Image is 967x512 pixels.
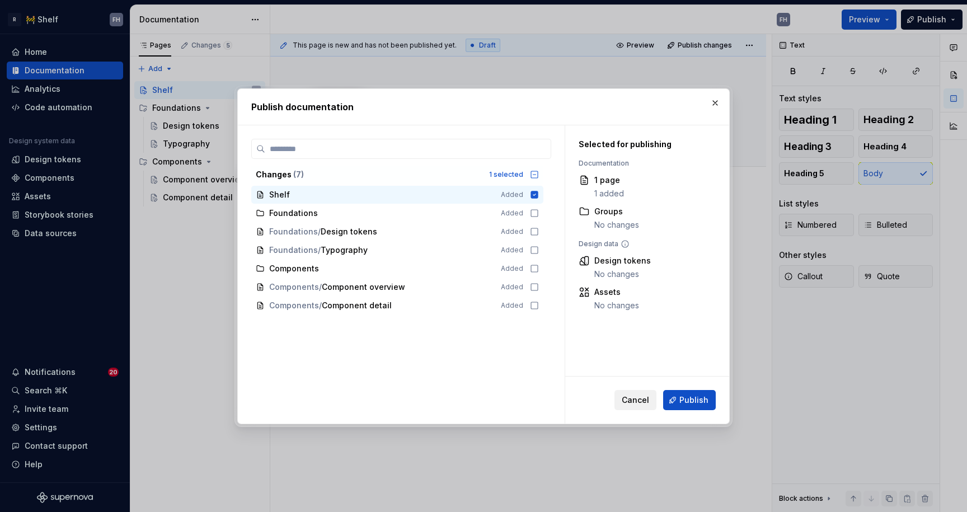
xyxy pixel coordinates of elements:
[269,245,318,256] span: Foundations
[318,226,321,237] span: /
[256,169,482,180] div: Changes
[594,188,624,199] div: 1 added
[594,269,651,280] div: No changes
[501,301,523,310] span: Added
[679,394,708,406] span: Publish
[322,300,392,311] span: Component detail
[319,281,322,293] span: /
[293,170,304,179] span: ( 7 )
[594,255,651,266] div: Design tokens
[594,286,639,298] div: Assets
[489,170,523,179] div: 1 selected
[321,245,368,256] span: Typography
[501,283,523,292] span: Added
[622,394,649,406] span: Cancel
[594,219,639,231] div: No changes
[269,300,319,311] span: Components
[594,206,639,217] div: Groups
[501,264,523,273] span: Added
[663,390,716,410] button: Publish
[501,190,523,199] span: Added
[269,189,292,200] span: Shelf
[322,281,405,293] span: Component overview
[251,100,716,114] h2: Publish documentation
[269,226,318,237] span: Foundations
[321,226,377,237] span: Design tokens
[319,300,322,311] span: /
[594,175,624,186] div: 1 page
[594,300,639,311] div: No changes
[614,390,656,410] button: Cancel
[579,239,703,248] div: Design data
[269,281,319,293] span: Components
[501,209,523,218] span: Added
[579,159,703,168] div: Documentation
[269,208,318,219] span: Foundations
[501,246,523,255] span: Added
[269,263,319,274] span: Components
[579,139,703,150] div: Selected for publishing
[318,245,321,256] span: /
[501,227,523,236] span: Added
